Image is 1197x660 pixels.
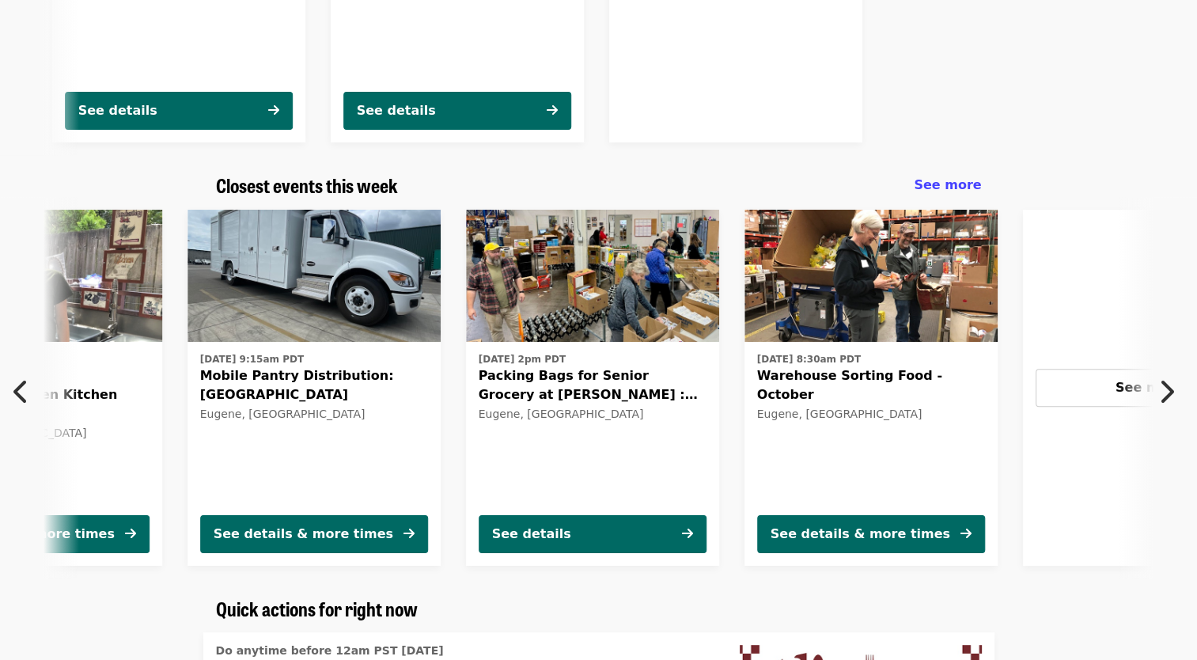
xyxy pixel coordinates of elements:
time: [DATE] 9:15am PDT [200,352,304,366]
a: See details for "Packing Bags for Senior Grocery at Bailey Hill : October" [466,210,719,566]
div: Eugene, [GEOGRAPHIC_DATA] [479,408,706,421]
div: See details [78,101,157,120]
button: Next item [1145,370,1197,414]
i: arrow-right icon [268,103,279,118]
span: Packing Bags for Senior Grocery at [PERSON_NAME] : October [479,366,706,404]
span: Do anytime before 12am PST [DATE] [216,644,444,657]
a: See details for "Mobile Pantry Distribution: Bethel School District" [188,210,441,566]
span: Warehouse Sorting Food - October [757,366,985,404]
time: [DATE] 8:30am PDT [757,352,861,366]
div: See details [492,525,571,544]
div: See details & more times [771,525,950,544]
button: See details [65,92,293,130]
span: Closest events this week [216,171,398,199]
div: See details & more times [214,525,393,544]
div: See details [357,101,436,120]
span: Quick actions for right now [216,594,418,622]
span: Mobile Pantry Distribution: [GEOGRAPHIC_DATA] [200,366,428,404]
img: Packing Bags for Senior Grocery at Bailey Hill : October organized by FOOD For Lane County [466,210,719,343]
a: See more [914,176,981,195]
span: See more [914,177,981,192]
i: arrow-right icon [547,103,558,118]
i: arrow-right icon [125,526,136,541]
i: chevron-left icon [13,377,29,407]
time: [DATE] 2pm PDT [479,352,566,366]
i: arrow-right icon [682,526,693,541]
img: Warehouse Sorting Food - October organized by FOOD For Lane County [744,210,998,343]
img: Mobile Pantry Distribution: Bethel School District organized by FOOD For Lane County [188,210,441,343]
button: See details [479,515,706,553]
i: chevron-right icon [1158,377,1174,407]
a: Closest events this week [216,174,398,197]
div: Closest events this week [203,174,994,197]
button: See details & more times [200,515,428,553]
button: See details & more times [757,515,985,553]
i: arrow-right icon [960,526,972,541]
i: arrow-right icon [403,526,415,541]
span: See more [1116,380,1183,395]
button: See details [343,92,571,130]
div: Eugene, [GEOGRAPHIC_DATA] [200,408,428,421]
div: Eugene, [GEOGRAPHIC_DATA] [757,408,985,421]
a: See details for "Warehouse Sorting Food - October" [744,210,998,566]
